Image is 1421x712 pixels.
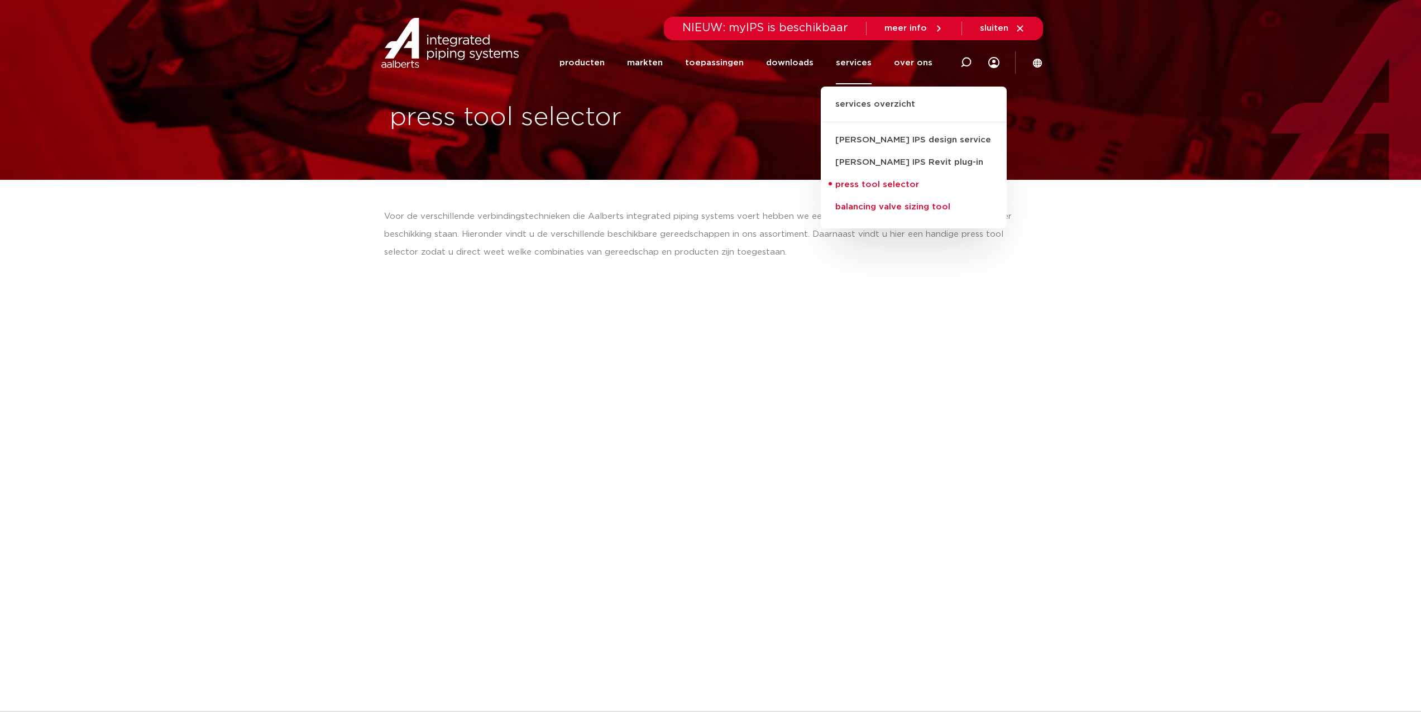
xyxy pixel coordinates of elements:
[390,100,705,136] h1: press tool selector
[559,41,605,84] a: producten
[884,24,927,32] span: meer info
[884,23,944,34] a: meer info
[836,41,872,84] a: services
[384,208,1037,261] div: Voor de verschillende verbindingstechnieken die Aalberts integrated piping systems voert hebben w...
[980,23,1025,34] a: sluiten
[821,98,1007,122] a: services overzicht
[559,41,932,84] nav: Menu
[766,41,814,84] a: downloads
[980,24,1008,32] span: sluiten
[685,41,744,84] a: toepassingen
[821,151,1007,174] a: [PERSON_NAME] IPS Revit plug-in
[682,22,848,34] span: NIEUW: myIPS is beschikbaar
[894,41,932,84] a: over ons
[821,174,1007,196] a: press tool selector
[821,129,1007,151] a: [PERSON_NAME] IPS design service
[821,196,1007,218] a: balancing valve sizing tool
[627,41,663,84] a: markten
